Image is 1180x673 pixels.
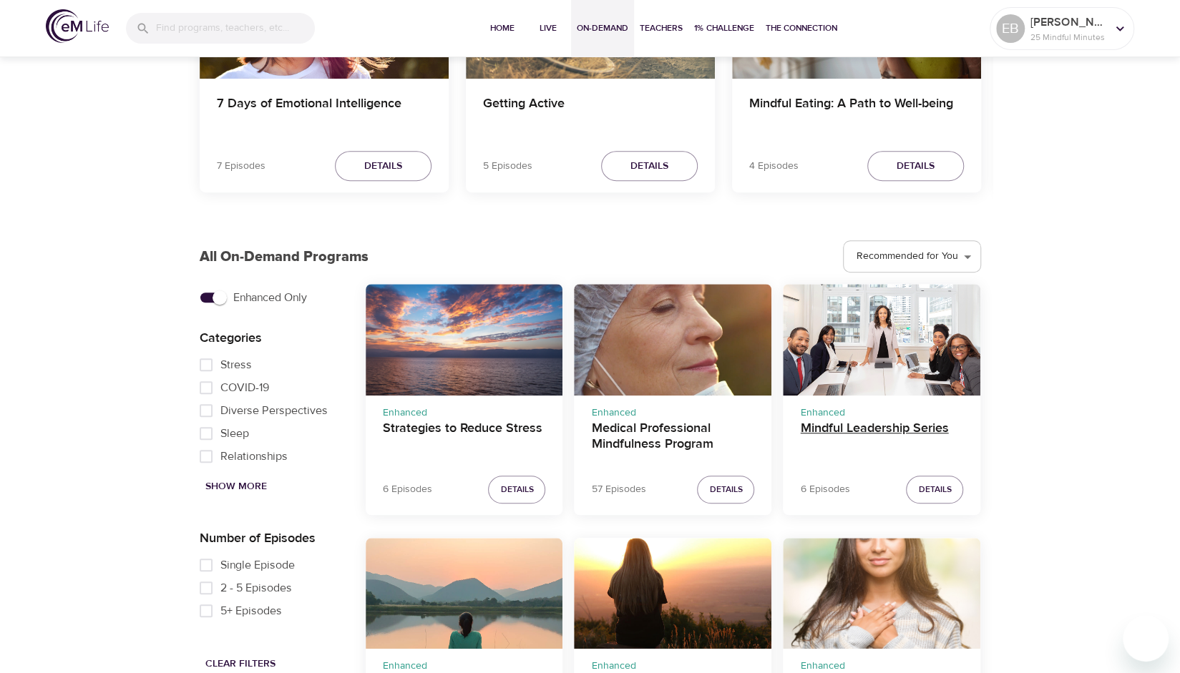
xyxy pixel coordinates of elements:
span: Diverse Perspectives [220,402,328,419]
span: Enhanced [591,406,635,419]
span: Enhanced [383,659,427,672]
h4: Medical Professional Mindfulness Program [591,421,754,455]
p: 4 Episodes [749,159,799,174]
h4: Strategies to Reduce Stress [383,421,546,455]
span: Sleep [220,425,249,442]
span: Single Episode [220,556,295,574]
span: Details [630,157,668,175]
button: Mindful Leadership Series [783,284,980,395]
button: Show More [200,473,273,500]
button: Strategies to Reduce Stress [366,284,563,395]
span: Home [485,21,520,36]
button: Details [906,476,963,503]
span: Details [364,157,402,175]
span: Enhanced [800,659,844,672]
p: 7 Episodes [217,159,265,174]
button: Details [697,476,754,503]
button: Medical Professional Mindfulness Program [574,284,771,395]
button: Details [867,151,964,182]
span: 1% Challenge [694,21,754,36]
span: Details [918,482,951,497]
button: Details [488,476,545,503]
p: [PERSON_NAME] [1030,14,1106,31]
span: Enhanced Only [233,289,307,306]
span: On-Demand [577,21,628,36]
p: 6 Episodes [800,482,849,497]
iframe: Button to launch messaging window [1123,616,1169,662]
span: Enhanced [800,406,844,419]
span: Live [531,21,565,36]
h4: 7 Days of Emotional Intelligence [217,96,431,130]
span: Show More [205,478,267,496]
p: Categories [200,328,343,348]
h4: Mindful Leadership Series [800,421,963,455]
span: Enhanced [383,406,427,419]
span: Relationships [220,448,288,465]
h4: Getting Active [483,96,698,130]
input: Find programs, teachers, etc... [156,13,315,44]
p: 25 Mindful Minutes [1030,31,1106,44]
div: EB [996,14,1025,43]
span: The Connection [766,21,837,36]
p: Number of Episodes [200,529,343,548]
button: Cultivating Compassion [783,538,980,649]
button: Details [335,151,431,182]
span: 5+ Episodes [220,602,282,619]
img: logo [46,9,109,43]
span: Teachers [640,21,683,36]
p: 5 Episodes [483,159,532,174]
span: Enhanced [591,659,635,672]
button: Details [601,151,698,182]
button: Mindfulness-Based Cancer Recovery [366,538,563,649]
h4: Mindful Eating: A Path to Well-being [749,96,964,130]
span: Details [709,482,742,497]
span: 2 - 5 Episodes [220,579,292,596]
span: Stress [220,356,252,373]
span: Details [500,482,533,497]
button: Mindfully Overcoming Addictive Behaviors [574,538,771,649]
span: COVID-19 [220,379,269,396]
p: 57 Episodes [591,482,645,497]
p: All On-Demand Programs [200,246,369,267]
p: 6 Episodes [383,482,432,497]
span: Clear Filters [205,655,276,673]
span: Details [897,157,935,175]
